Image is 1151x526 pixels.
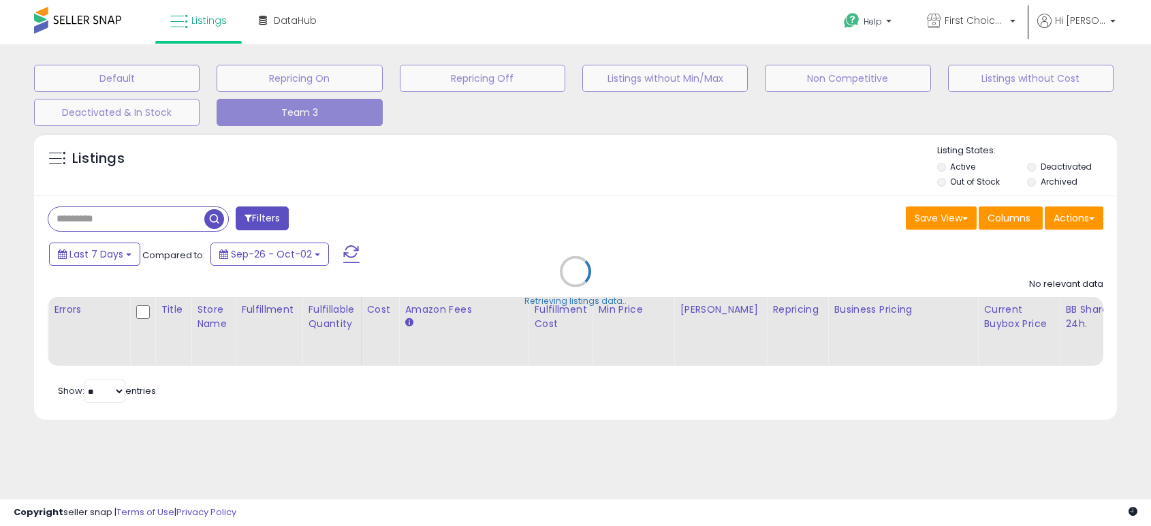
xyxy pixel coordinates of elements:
a: Privacy Policy [176,506,236,519]
button: Repricing Off [400,65,565,92]
div: Retrieving listings data.. [524,295,627,307]
a: Terms of Use [116,506,174,519]
span: DataHub [274,14,317,27]
span: Hi [PERSON_NAME] [1055,14,1106,27]
button: Listings without Min/Max [582,65,748,92]
button: Team 3 [217,99,382,126]
a: Hi [PERSON_NAME] [1037,14,1116,44]
a: Help [833,2,905,44]
span: Listings [191,14,227,27]
span: First Choice Online [945,14,1006,27]
button: Default [34,65,200,92]
button: Deactivated & In Stock [34,99,200,126]
strong: Copyright [14,506,63,519]
button: Repricing On [217,65,382,92]
button: Non Competitive [765,65,930,92]
span: Help [864,16,882,27]
div: seller snap | | [14,506,236,519]
i: Get Help [843,12,860,29]
button: Listings without Cost [948,65,1114,92]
